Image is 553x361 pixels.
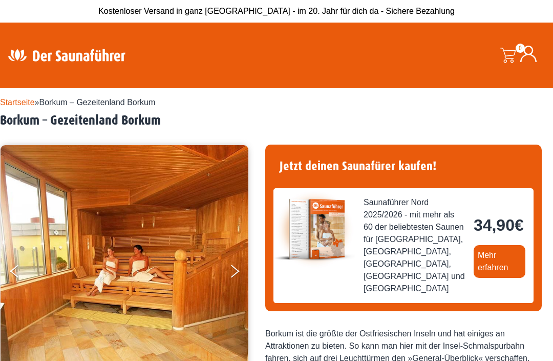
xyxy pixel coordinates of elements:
span: € [515,216,524,234]
a: Mehr erfahren [474,245,525,278]
span: Saunaführer Nord 2025/2026 - mit mehr als 60 der beliebtesten Saunen für [GEOGRAPHIC_DATA], [GEOG... [364,196,465,295]
button: Previous [10,260,36,286]
img: der-saunafuehrer-2025-nord.jpg [273,188,355,270]
span: Kostenloser Versand in ganz [GEOGRAPHIC_DATA] - im 20. Jahr für dich da - Sichere Bezahlung [98,7,455,15]
h4: Jetzt deinen Saunafürer kaufen! [273,153,534,180]
bdi: 34,90 [474,216,524,234]
span: Borkum – Gezeitenland Borkum [39,98,156,107]
button: Next [229,260,254,286]
span: 0 [516,44,525,53]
